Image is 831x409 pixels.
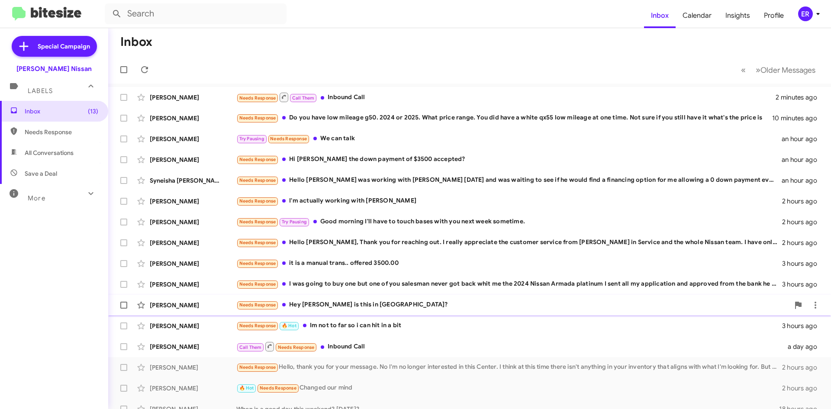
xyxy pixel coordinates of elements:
div: 2 hours ago [782,197,824,206]
span: Needs Response [270,136,307,142]
button: Previous [736,61,751,79]
div: 10 minutes ago [772,114,824,122]
div: Do you have low mileage g50. 2024 or 2025. What price range. You did have a white qx55 low mileag... [236,113,772,123]
div: an hour ago [782,176,824,185]
div: I'm actually working with [PERSON_NAME] [236,196,782,206]
span: 🔥 Hot [239,385,254,391]
div: an hour ago [782,135,824,143]
div: Hi [PERSON_NAME] the down payment of $3500 accepted? [236,155,782,164]
span: Call Them [239,345,262,350]
span: Needs Response [239,364,276,370]
div: 3 hours ago [782,322,824,330]
div: 2 hours ago [782,384,824,393]
div: [PERSON_NAME] [150,259,236,268]
span: More [28,194,45,202]
div: 2 hours ago [782,238,824,247]
a: Special Campaign [12,36,97,57]
div: [PERSON_NAME] [150,363,236,372]
nav: Page navigation example [736,61,821,79]
span: Special Campaign [38,42,90,51]
span: Needs Response [239,115,276,121]
div: Hello [PERSON_NAME], Thank you for reaching out. I really appreciate the customer service from [P... [236,238,782,248]
div: [PERSON_NAME] [150,114,236,122]
span: Call Them [292,95,315,101]
span: Needs Response [239,281,276,287]
span: Needs Response [239,177,276,183]
div: We can talk [236,134,782,144]
div: [PERSON_NAME] [150,342,236,351]
div: [PERSON_NAME] [150,280,236,289]
div: 2 hours ago [782,363,824,372]
div: Changed our mind [236,383,782,393]
button: Next [750,61,821,79]
span: Try Pausing [239,136,264,142]
span: Needs Response [239,198,276,204]
div: 2 minutes ago [776,93,824,102]
span: « [741,64,746,75]
div: Im not to far so i can hit in a bit [236,321,782,331]
a: Profile [757,3,791,28]
span: Labels [28,87,53,95]
span: Needs Response [25,128,98,136]
div: Hey [PERSON_NAME] is this in [GEOGRAPHIC_DATA]? [236,300,789,310]
div: ER [798,6,813,21]
span: Older Messages [760,65,815,75]
div: Hello, thank you for your message. No I'm no longer interested in this Center. I think at this ti... [236,362,782,372]
span: Needs Response [260,385,296,391]
h1: Inbox [120,35,152,49]
div: Syneisha [PERSON_NAME] [150,176,236,185]
span: 🔥 Hot [282,323,296,328]
div: a day ago [783,342,824,351]
div: [PERSON_NAME] [150,301,236,309]
a: Inbox [644,3,676,28]
span: Needs Response [239,302,276,308]
div: [PERSON_NAME] [150,155,236,164]
div: [PERSON_NAME] [150,93,236,102]
span: Needs Response [278,345,315,350]
div: 3 hours ago [782,280,824,289]
span: Needs Response [239,157,276,162]
input: Search [105,3,287,24]
a: Calendar [676,3,718,28]
div: [PERSON_NAME] Nissan [16,64,92,73]
div: 3 hours ago [782,259,824,268]
span: Needs Response [239,219,276,225]
div: I was going to buy one but one of you salesman never got back whit me the 2024 Nissan Armada plat... [236,279,782,289]
span: » [756,64,760,75]
span: All Conversations [25,148,74,157]
a: Insights [718,3,757,28]
span: Inbox [25,107,98,116]
span: Save a Deal [25,169,57,178]
span: Needs Response [239,240,276,245]
button: ER [791,6,821,21]
span: Needs Response [239,261,276,266]
span: (13) [88,107,98,116]
div: Inbound Call [236,92,776,103]
div: [PERSON_NAME] [150,322,236,330]
div: Inbound Call [236,341,783,352]
div: an hour ago [782,155,824,164]
div: Hello [PERSON_NAME] was working with [PERSON_NAME] [DATE] and was waiting to see if he would find... [236,175,782,185]
span: Try Pausing [282,219,307,225]
span: Needs Response [239,95,276,101]
div: [PERSON_NAME] [150,218,236,226]
div: [PERSON_NAME] [150,238,236,247]
div: [PERSON_NAME] [150,384,236,393]
span: Needs Response [239,323,276,328]
div: 2 hours ago [782,218,824,226]
div: it is a manual trans.. offered 3500.00 [236,258,782,268]
div: [PERSON_NAME] [150,197,236,206]
div: [PERSON_NAME] [150,135,236,143]
div: Good morning I'll have to touch bases with you next week sometime. [236,217,782,227]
